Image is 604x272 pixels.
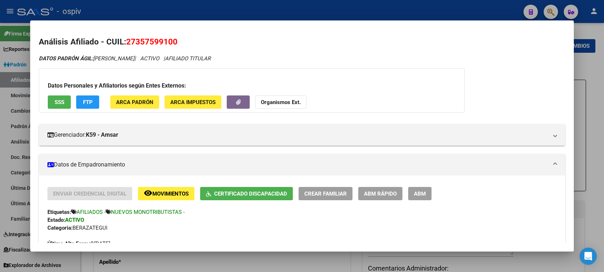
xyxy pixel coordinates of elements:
[261,99,301,105] strong: Organismos Ext.
[47,225,73,231] strong: Categoria:
[364,191,397,197] span: ABM Rápido
[86,131,118,139] strong: K59 - Amsar
[304,191,347,197] span: Crear Familiar
[580,248,597,265] div: Open Intercom Messenger
[47,240,94,247] strong: Última Alta Formal:
[214,191,287,197] span: Certificado Discapacidad
[414,191,426,197] span: ABM
[358,187,402,200] button: ABM Rápido
[53,191,126,197] span: Enviar Credencial Digital
[165,55,211,62] span: AFILIADO TITULAR
[299,187,352,200] button: Crear Familiar
[255,95,306,109] button: Organismos Ext.
[47,187,132,200] button: Enviar Credencial Digital
[152,191,189,197] span: Movimientos
[126,37,177,46] span: 27357599100
[39,55,211,62] i: | ACTIVO |
[55,99,64,105] span: SSS
[170,99,216,105] span: ARCA Impuestos
[83,99,93,105] span: FTP
[39,55,134,62] span: [PERSON_NAME]
[200,187,293,200] button: Certificado Discapacidad
[65,217,84,223] strong: ACTIVO
[39,154,565,175] mat-expansion-panel-header: Datos de Empadronamiento
[47,224,557,232] div: BERAZATEGUI
[39,124,565,146] mat-expansion-panel-header: Gerenciador:K59 - Amsar
[39,55,93,62] strong: DATOS PADRÓN ÁGIL:
[47,209,71,215] strong: Etiquetas:
[48,95,71,109] button: SSS
[47,217,65,223] strong: Estado:
[111,209,185,215] span: NUEVOS MONOTRIBUTISTAS -
[39,36,565,48] h2: Análisis Afiliado - CUIL:
[165,95,221,109] button: ARCA Impuestos
[48,81,456,90] h3: Datos Personales y Afiliatorios según Entes Externos:
[47,240,110,247] span: [DATE]
[408,187,432,200] button: ABM
[144,189,152,197] mat-icon: remove_red_eye
[116,99,153,105] span: ARCA Padrón
[138,187,194,200] button: Movimientos
[77,209,106,215] span: AFILIADOS -
[110,95,159,109] button: ARCA Padrón
[47,160,548,169] mat-panel-title: Datos de Empadronamiento
[76,95,99,109] button: FTP
[47,131,548,139] mat-panel-title: Gerenciador:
